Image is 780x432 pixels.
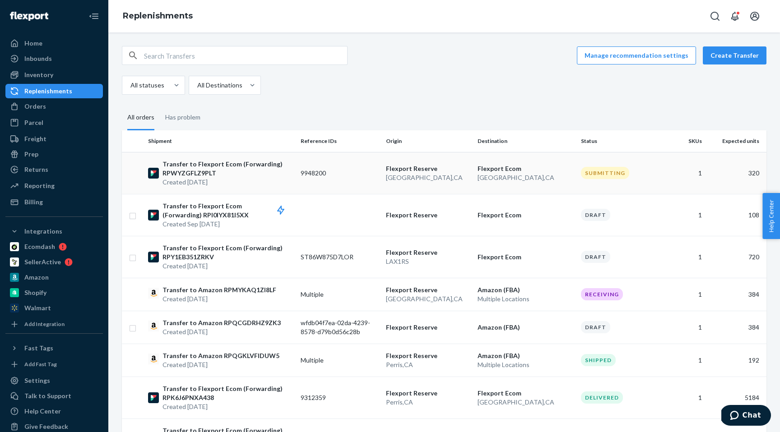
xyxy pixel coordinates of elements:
button: Open account menu [746,7,764,25]
td: Multiple [297,344,382,377]
th: Status [577,130,663,152]
a: Replenishments [5,84,103,98]
div: Help Center [24,407,61,416]
td: 1 [663,344,706,377]
p: Transfer to Flexport Ecom (Forwarding) RPI0IYX81I5XX [162,202,293,220]
a: Orders [5,99,103,114]
div: Returns [24,165,48,174]
p: Amazon (FBA) [478,285,574,294]
p: Amazon (FBA) [478,351,574,360]
th: Expected units [706,130,766,152]
td: 384 [706,278,766,311]
button: Talk to Support [5,389,103,403]
div: Orders [24,102,46,111]
input: Search Transfers [144,46,347,64]
td: 1 [663,278,706,311]
p: LAX1RS [386,257,470,266]
a: Amazon [5,270,103,285]
a: Parcel [5,115,103,130]
button: Fast Tags [5,341,103,355]
td: ST86W875D7LOR [297,236,382,278]
td: 5184 [706,377,766,418]
p: Created [DATE] [162,402,293,411]
div: Draft [581,209,610,221]
div: Billing [24,198,43,207]
th: Origin [382,130,474,152]
td: 384 [706,311,766,344]
a: Home [5,36,103,51]
div: Reporting [24,181,55,190]
a: Replenishments [123,11,193,21]
p: Multiple Locations [478,360,574,369]
div: All orders [127,106,154,130]
a: Returns [5,162,103,177]
p: Transfer to Amazon RPQGKLVFIDUW5 [162,351,279,360]
p: Flexport Ecom [478,164,574,173]
p: Transfer to Amazon RPQCGDRHZ9ZK3 [162,318,281,327]
td: 108 [706,194,766,236]
div: Delivered [581,391,623,404]
div: Replenishments [24,87,72,96]
div: Ecomdash [24,242,55,251]
button: Help Center [762,193,780,239]
p: Flexport Reserve [386,248,470,257]
p: Created [DATE] [162,327,281,336]
p: Transfer to Flexport Ecom (Forwarding) RPY1EB351ZRKV [162,244,293,262]
p: [GEOGRAPHIC_DATA] , CA [386,173,470,182]
div: Home [24,39,42,48]
a: Ecomdash [5,239,103,254]
button: Open Search Box [706,7,724,25]
button: Integrations [5,224,103,239]
p: Created [DATE] [162,360,279,369]
div: Has problem [165,106,200,129]
th: Destination [474,130,578,152]
p: [GEOGRAPHIC_DATA] , CA [478,173,574,182]
p: [GEOGRAPHIC_DATA] , CA [478,398,574,407]
a: Prep [5,147,103,161]
p: Flexport Reserve [386,389,470,398]
a: Inventory [5,68,103,82]
div: Submitting [581,167,629,179]
button: Open notifications [726,7,744,25]
div: Inventory [24,70,53,79]
a: Shopify [5,285,103,300]
td: wfdb04f7ea-02da-4239-8578-d79b0d56c28b [297,311,382,344]
p: Created [DATE] [162,294,276,303]
td: Multiple [297,278,382,311]
div: SellerActive [24,257,61,267]
td: 720 [706,236,766,278]
th: Reference IDs [297,130,382,152]
div: Shopify [24,288,46,297]
button: Close Navigation [85,7,103,25]
button: Create Transfer [703,46,766,64]
button: Manage recommendation settings [577,46,696,64]
p: Transfer to Amazon RPMYKAQ1ZI8LF [162,285,276,294]
div: Give Feedback [24,422,68,431]
a: Settings [5,373,103,388]
p: Flexport Ecom [478,389,574,398]
p: Flexport Reserve [386,164,470,173]
div: All Destinations [197,81,242,90]
td: 192 [706,344,766,377]
p: Flexport Ecom [478,253,574,262]
th: SKUs [663,130,706,152]
ol: breadcrumbs [116,3,200,29]
td: 1 [663,236,706,278]
p: Created Sep [DATE] [162,220,293,229]
td: 320 [706,152,766,194]
div: Add Integration [24,320,65,328]
p: Perris , CA [386,398,470,407]
div: Talk to Support [24,391,71,400]
div: Walmart [24,303,51,313]
p: Created [DATE] [162,178,293,187]
p: Amazon (FBA) [478,323,574,332]
a: Freight [5,132,103,146]
td: 1 [663,311,706,344]
td: 9312359 [297,377,382,418]
iframe: Opens a widget where you can chat to one of our agents [721,405,771,427]
div: Draft [581,251,610,263]
td: 1 [663,152,706,194]
a: Reporting [5,179,103,193]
